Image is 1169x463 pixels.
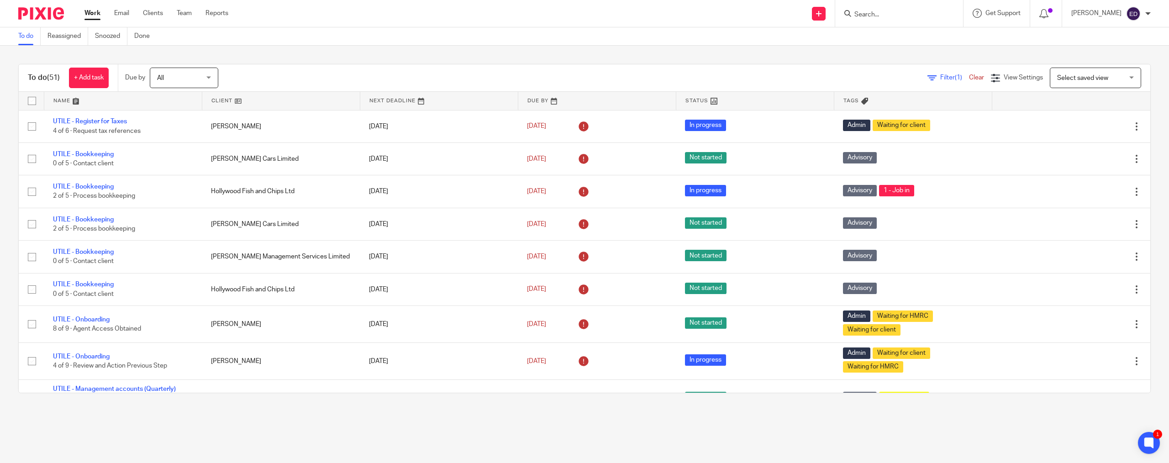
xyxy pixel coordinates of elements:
td: [DATE] [360,380,518,417]
td: [DATE] [360,175,518,208]
td: [DATE] [360,241,518,273]
span: 2 of 5 · Process bookkeeping [53,226,135,232]
span: Advisory [843,152,877,163]
td: Hollywood Fish and Chips Ltd [202,273,360,305]
h1: To do [28,73,60,83]
span: Admin [843,120,870,131]
a: UTILE - Onboarding [53,316,110,323]
a: UTILE - Bookkeeping [53,151,114,158]
span: 2 of 5 · Process bookkeeping [53,193,135,200]
span: Not started [685,392,727,403]
span: [DATE] [527,123,546,130]
span: 0 of 5 · Contact client [53,291,114,297]
span: [DATE] [527,321,546,327]
a: Clients [143,9,163,18]
a: UTILE - Register for Taxes [53,118,127,125]
span: Advisory [843,185,877,196]
span: 4 of 9 · Review and Action Previous Step [53,363,167,369]
td: [DATE] [360,306,518,343]
a: Team [177,9,192,18]
span: [DATE] [527,221,546,227]
span: Admin [843,347,870,359]
a: Reports [205,9,228,18]
a: UTILE - Bookkeeping [53,216,114,223]
span: [DATE] [527,156,546,162]
td: [PERSON_NAME] Management Services Limited [202,241,360,273]
p: Due by [125,73,145,82]
span: 0 of 5 · Contact client [53,258,114,265]
span: Get Support [985,10,1021,16]
a: UTILE - Bookkeeping [53,281,114,288]
td: [DATE] [360,343,518,380]
span: [DATE] [527,286,546,293]
td: [DATE] [360,208,518,240]
span: 2 - In Progress [879,392,929,403]
span: (1) [955,74,962,81]
span: [DATE] [527,188,546,195]
img: Pixie [18,7,64,20]
a: + Add task [69,68,109,88]
a: To do [18,27,41,45]
span: View Settings [1004,74,1043,81]
span: Not started [685,283,727,294]
a: UTILE - Bookkeeping [53,249,114,255]
span: 8 of 9 · Agent Access Obtained [53,326,141,332]
span: Waiting for HMRC [873,310,933,322]
td: [PERSON_NAME] Cars Limited [202,142,360,175]
span: Advisory [843,392,877,403]
a: Snoozed [95,27,127,45]
span: Waiting for client [843,324,900,336]
a: Email [114,9,129,18]
span: Not started [685,152,727,163]
a: UTILE - Bookkeeping [53,184,114,190]
td: [PERSON_NAME] & [PERSON_NAME] Ltd [202,380,360,417]
td: [DATE] [360,273,518,305]
span: 1 - Job in [879,185,914,196]
span: Not started [685,250,727,261]
span: Advisory [843,283,877,294]
td: [PERSON_NAME] [202,306,360,343]
span: Waiting for client [873,120,930,131]
td: Hollywood Fish and Chips Ltd [202,175,360,208]
input: Search [853,11,936,19]
span: In progress [685,120,726,131]
td: [PERSON_NAME] Cars Limited [202,208,360,240]
span: In progress [685,185,726,196]
td: [DATE] [360,110,518,142]
td: [PERSON_NAME] [202,110,360,142]
span: Waiting for HMRC [843,361,903,373]
a: Work [84,9,100,18]
span: All [157,75,164,81]
span: Tags [843,98,859,103]
span: Advisory [843,250,877,261]
a: Clear [969,74,984,81]
span: 0 of 5 · Contact client [53,160,114,167]
td: [PERSON_NAME] [202,343,360,380]
span: Filter [940,74,969,81]
span: Not started [685,317,727,329]
span: 4 of 6 · Request tax references [53,128,141,134]
span: [DATE] [527,253,546,260]
span: Not started [685,217,727,229]
a: UTILE - Management accounts (Quarterly) [53,386,176,392]
a: Reassigned [47,27,88,45]
span: Select saved view [1057,75,1108,81]
a: UTILE - Onboarding [53,353,110,360]
span: Waiting for client [873,347,930,359]
span: In progress [685,354,726,366]
div: 1 [1153,430,1162,439]
span: Advisory [843,217,877,229]
span: Admin [843,310,870,322]
span: (51) [47,74,60,81]
td: [DATE] [360,142,518,175]
img: svg%3E [1126,6,1141,21]
p: [PERSON_NAME] [1071,9,1122,18]
a: Done [134,27,157,45]
span: [DATE] [527,358,546,364]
